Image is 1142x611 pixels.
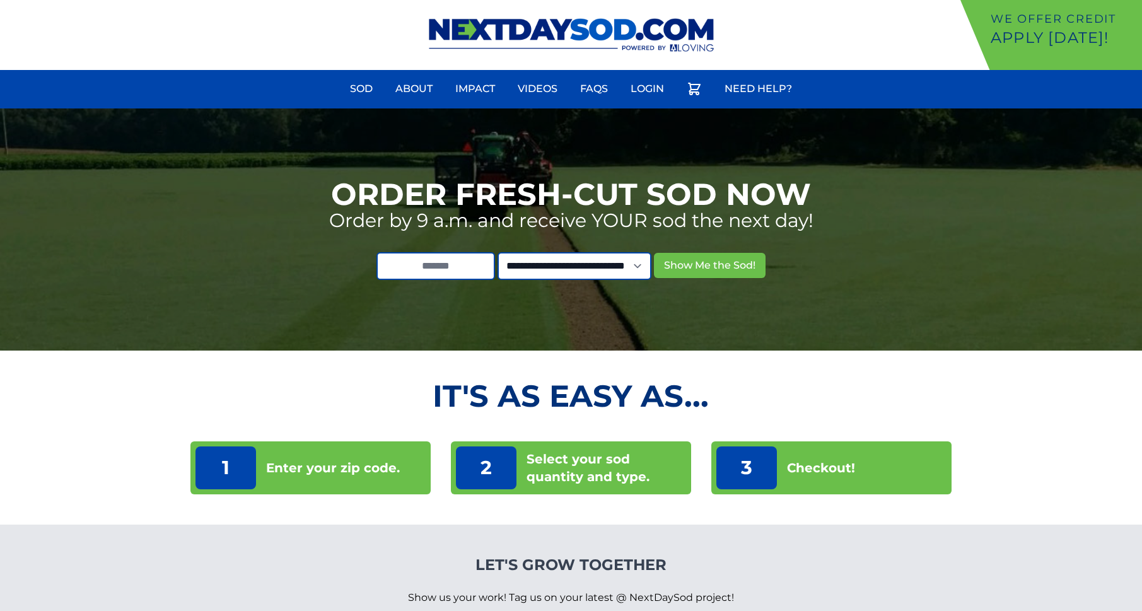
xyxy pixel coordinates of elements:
p: Enter your zip code. [266,459,400,477]
p: Order by 9 a.m. and receive YOUR sod the next day! [329,209,813,232]
a: Sod [342,74,380,104]
h4: Let's Grow Together [408,555,734,575]
h2: It's as Easy As... [190,381,952,411]
a: Need Help? [717,74,800,104]
h1: Order Fresh-Cut Sod Now [331,179,811,209]
p: We offer Credit [991,10,1137,28]
a: FAQs [573,74,615,104]
button: Show Me the Sod! [654,253,766,278]
a: Impact [448,74,503,104]
p: 3 [716,446,777,489]
p: 1 [195,446,256,489]
p: Checkout! [787,459,855,477]
a: Videos [510,74,565,104]
p: Select your sod quantity and type. [527,450,686,486]
p: 2 [456,446,516,489]
a: Login [623,74,672,104]
p: Apply [DATE]! [991,28,1137,48]
a: About [388,74,440,104]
